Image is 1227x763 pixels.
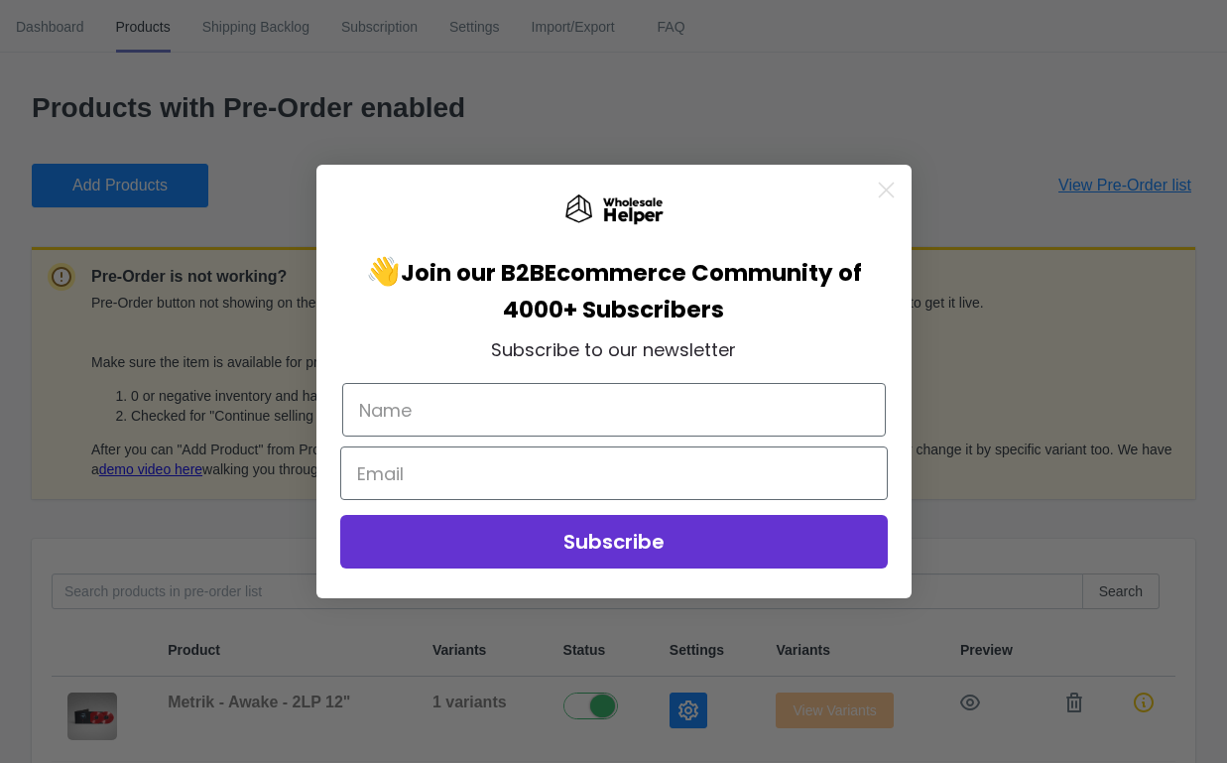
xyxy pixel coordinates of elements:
input: Name [342,383,886,437]
span: Subscribe to our newsletter [491,337,736,362]
span: 👋 [366,252,545,291]
button: Close dialog [869,173,904,207]
span: Ecommerce Community of 4000+ Subscribers [503,257,862,325]
span: Join our B2B [401,257,545,289]
input: Email [340,446,888,500]
img: Wholesale Helper Logo [564,194,664,226]
button: Subscribe [340,515,888,569]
